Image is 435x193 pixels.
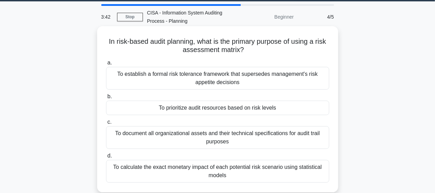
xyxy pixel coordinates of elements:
div: Beginner [238,10,298,24]
span: d. [107,153,112,159]
h5: In risk-based audit planning, what is the primary purpose of using a risk assessment matrix? [105,37,330,54]
div: To calculate the exact monetary impact of each potential risk scenario using statistical models [106,160,329,183]
div: 4/5 [298,10,338,24]
span: c. [107,119,112,125]
a: Stop [117,13,143,21]
div: To establish a formal risk tolerance framework that supersedes management's risk appetite decisions [106,67,329,90]
div: To prioritize audit resources based on risk levels [106,101,329,115]
div: CISA - Information System Auditing Process - Planning [143,6,238,28]
div: To document all organizational assets and their technical specifications for audit trail purposes [106,126,329,149]
span: b. [107,93,112,99]
span: a. [107,60,112,65]
div: 3:42 [97,10,117,24]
